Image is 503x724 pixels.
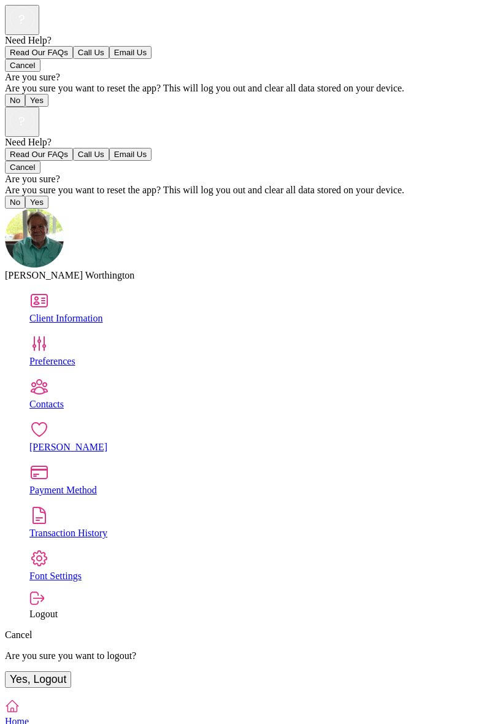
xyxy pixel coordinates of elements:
[5,148,73,161] button: Read Our FAQs
[29,506,498,539] a: Transaction History
[29,313,498,324] div: Client Information
[29,463,498,496] a: Payment Method
[29,377,498,410] a: Contacts
[5,209,64,268] img: avatar
[5,196,25,209] button: No
[29,399,498,410] div: Contacts
[5,185,498,196] div: Are you sure you want to reset the app? This will log you out and clear all data stored on your d...
[5,671,71,688] button: Yes, Logout
[5,137,498,148] div: Need Help?
[5,59,40,72] button: Cancel
[29,442,498,453] div: [PERSON_NAME]
[73,148,109,161] button: Call Us
[5,83,498,94] div: Are you sure you want to reset the app? This will log you out and clear all data stored on your d...
[29,485,498,496] div: Payment Method
[29,356,498,367] div: Preferences
[25,196,48,209] button: Yes
[5,650,498,661] p: Are you sure you want to logout?
[29,528,498,539] div: Transaction History
[25,94,48,107] button: Yes
[5,35,498,46] div: Need Help?
[29,549,498,582] a: Font Settings
[29,291,498,324] a: Client Information
[5,630,32,640] a: Cancel
[5,46,73,59] button: Read Our FAQs
[73,46,109,59] button: Call Us
[109,148,152,161] button: Email Us
[29,334,498,367] a: Preferences
[29,609,498,620] div: Logout
[5,94,25,107] button: No
[5,174,498,185] div: Are you sure?
[5,72,498,83] div: Are you sure?
[29,420,498,453] a: [PERSON_NAME]
[109,46,152,59] button: Email Us
[29,571,498,582] div: Font Settings
[5,161,40,174] button: Cancel
[5,270,498,281] div: [PERSON_NAME] Worthington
